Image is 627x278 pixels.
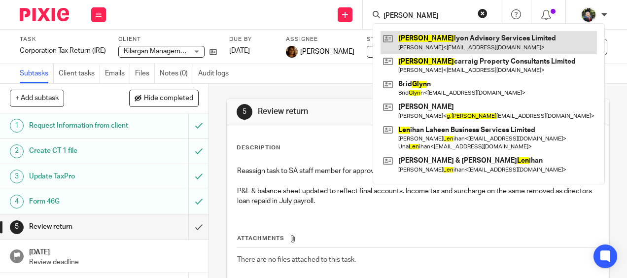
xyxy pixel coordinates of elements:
[10,220,24,234] div: 5
[10,90,64,106] button: + Add subtask
[144,95,193,103] span: Hide completed
[59,64,100,83] a: Client tasks
[237,166,598,176] p: Reassign task to SA staff member for approval
[105,64,130,83] a: Emails
[10,144,24,158] div: 2
[237,144,280,152] p: Description
[29,118,129,133] h1: Request Information from client
[367,35,465,43] label: Status
[129,90,199,106] button: Hide completed
[135,64,155,83] a: Files
[383,12,471,21] input: Search
[29,169,129,184] h1: Update TaxPro
[29,257,199,267] p: Review deadline
[229,35,274,43] label: Due by
[372,48,407,55] span: In progress
[118,35,217,43] label: Client
[29,143,129,158] h1: Create CT 1 file
[160,64,193,83] a: Notes (0)
[237,236,284,241] span: Attachments
[10,195,24,208] div: 4
[10,170,24,183] div: 3
[124,48,244,55] span: Kilargan Management Services Limited
[29,194,129,209] h1: Form 46G
[20,64,54,83] a: Subtasks
[29,245,199,257] h1: [DATE]
[478,8,488,18] button: Clear
[581,7,596,23] img: Jade.jpeg
[286,46,298,58] img: Arvinder.jpeg
[300,47,354,57] span: [PERSON_NAME]
[258,106,439,117] h1: Review return
[10,119,24,133] div: 1
[20,8,69,21] img: Pixie
[237,186,598,207] p: P&L & balance sheet updated to reflect final accounts. Income tax and surcharge on the same remov...
[20,35,106,43] label: Task
[20,46,106,56] div: Corporation Tax Return (IRE)
[229,47,250,54] span: [DATE]
[29,219,129,234] h1: Review return
[237,256,356,263] span: There are no files attached to this task.
[286,35,354,43] label: Assignee
[237,104,252,120] div: 5
[198,64,234,83] a: Audit logs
